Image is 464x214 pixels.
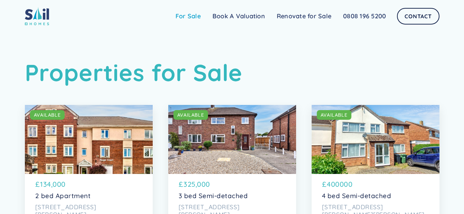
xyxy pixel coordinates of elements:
a: Contact [397,8,439,25]
p: 400000 [327,179,352,189]
a: For Sale [170,9,207,23]
div: AVAILABLE [177,111,204,118]
p: £ [179,179,183,189]
a: Book A Valuation [207,9,271,23]
div: AVAILABLE [321,111,348,118]
p: £ [322,179,326,189]
a: Renovate for Sale [271,9,337,23]
h1: Properties for Sale [25,59,439,87]
div: AVAILABLE [34,111,61,118]
p: £ [35,179,40,189]
p: 134,000 [40,179,66,189]
img: sail home logo colored [25,7,49,25]
p: 325,000 [183,179,210,189]
p: 2 bed Apartment [35,192,142,200]
p: 3 bed Semi-detached [179,192,286,200]
p: 4 bed Semi-detached [322,192,429,200]
a: 0808 196 5200 [337,9,392,23]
